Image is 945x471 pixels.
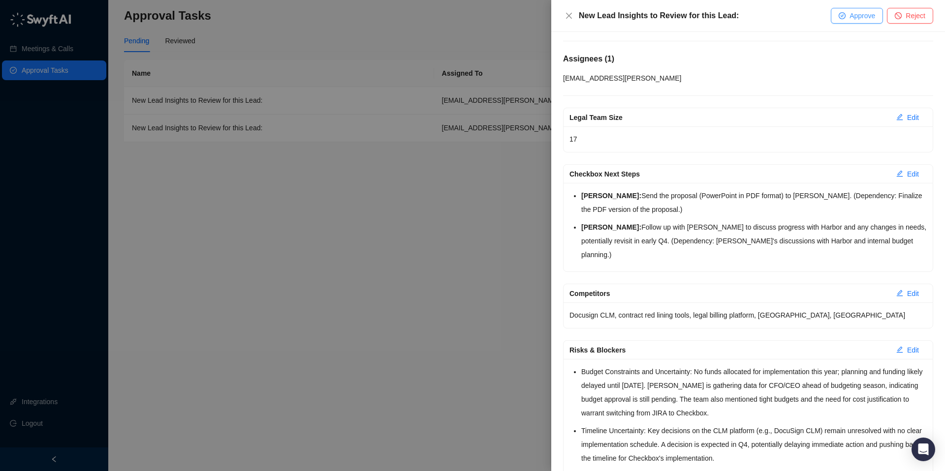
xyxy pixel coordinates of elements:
p: 17 [569,132,927,146]
span: edit [896,170,903,177]
p: Budget Constraints and Uncertainty: No funds allocated for implementation this year; planning and... [581,365,927,420]
li: Send the proposal (PowerPoint in PDF format) to [PERSON_NAME]. (Dependency: Finalize the PDF vers... [581,189,927,216]
li: Follow up with [PERSON_NAME] to discuss progress with Harbor and any changes in needs, potentiall... [581,220,927,262]
strong: [PERSON_NAME]: [581,223,641,231]
div: Competitors [569,288,888,299]
span: Edit [907,112,919,123]
span: close [565,12,573,20]
button: Edit [888,166,927,182]
span: edit [896,114,903,120]
button: Edit [888,110,927,125]
button: Edit [888,286,927,301]
button: Edit [888,342,927,358]
span: Reject [906,10,925,21]
button: Approve [831,8,883,24]
div: Legal Team Size [569,112,888,123]
span: check-circle [839,12,846,19]
span: Approve [850,10,875,21]
p: Timeline Uncertainty: Key decisions on the CLM platform (e.g., DocuSign CLM) remain unresolved wi... [581,424,927,465]
span: Edit [907,288,919,299]
span: stop [895,12,902,19]
span: Edit [907,169,919,179]
div: New Lead Insights to Review for this Lead: [579,10,831,22]
strong: [PERSON_NAME]: [581,192,641,200]
span: edit [896,346,903,353]
p: Docusign CLM, contract red lining tools, legal billing platform, [GEOGRAPHIC_DATA], [GEOGRAPHIC_D... [569,308,927,322]
h5: Assignees ( 1 ) [563,53,933,65]
div: Checkbox Next Steps [569,169,888,179]
span: [EMAIL_ADDRESS][PERSON_NAME] [563,74,681,82]
button: Reject [887,8,933,24]
button: Close [563,10,575,22]
div: Open Intercom Messenger [912,438,935,461]
span: edit [896,290,903,296]
div: Risks & Blockers [569,345,888,355]
span: Edit [907,345,919,355]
